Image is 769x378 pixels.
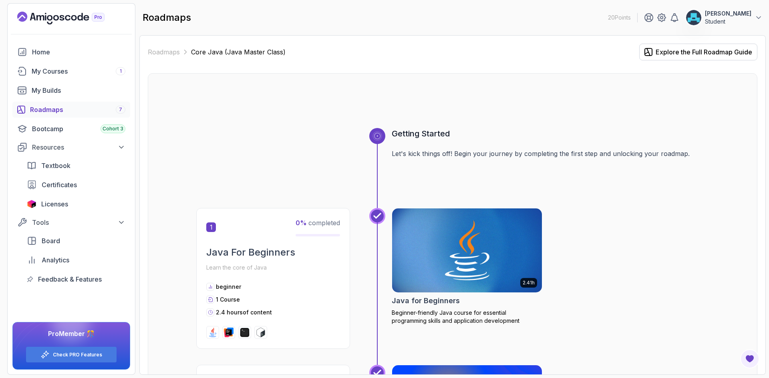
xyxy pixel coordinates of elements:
[392,128,709,139] h3: Getting Started
[22,196,130,212] a: licenses
[686,10,701,25] img: user profile image
[12,44,130,60] a: home
[32,218,125,227] div: Tools
[216,296,240,303] span: 1 Course
[30,105,125,114] div: Roadmaps
[17,12,123,24] a: Landing page
[42,180,77,190] span: Certificates
[22,233,130,249] a: board
[32,47,125,57] div: Home
[206,262,340,273] p: Learn the core of Java
[208,328,217,337] img: java logo
[120,68,122,74] span: 1
[41,161,70,170] span: Textbook
[12,121,130,137] a: bootcamp
[191,47,286,57] p: Core Java (Java Master Class)
[42,236,60,246] span: Board
[22,252,130,268] a: analytics
[240,328,250,337] img: terminal logo
[27,200,36,208] img: jetbrains icon
[256,328,266,337] img: bash logo
[38,274,102,284] span: Feedback & Features
[32,124,125,134] div: Bootcamp
[392,208,542,292] img: Java for Beginners card
[53,352,102,358] a: Check PRO Features
[26,346,117,363] button: Check PRO Features
[143,11,191,24] h2: roadmaps
[12,82,130,98] a: builds
[216,283,241,291] p: beginner
[296,219,340,227] span: completed
[224,328,234,337] img: intellij logo
[22,271,130,287] a: feedback
[12,102,130,118] a: roadmaps
[296,219,307,227] span: 0 %
[103,126,123,132] span: Cohort 3
[705,18,751,26] p: Student
[392,149,709,158] p: Let's kick things off! Begin your journey by completing the first step and unlocking your roadmap.
[42,255,69,265] span: Analytics
[12,63,130,79] a: courses
[41,199,68,209] span: Licenses
[32,86,125,95] div: My Builds
[639,44,757,60] button: Explore the Full Roadmap Guide
[719,328,769,366] iframe: chat widget
[216,308,272,316] p: 2.4 hours of content
[148,47,180,57] a: Roadmaps
[12,215,130,230] button: Tools
[22,158,130,174] a: textbook
[32,142,125,152] div: Resources
[392,295,460,306] h2: Java for Beginners
[119,106,122,113] span: 7
[523,280,535,286] p: 2.41h
[22,177,130,193] a: certificates
[206,246,340,259] h2: Java For Beginners
[392,208,542,325] a: Java for Beginners card2.41hJava for BeginnersBeginner-friendly Java course for essential program...
[32,66,125,76] div: My Courses
[656,47,752,57] div: Explore the Full Roadmap Guide
[608,14,631,22] p: 20 Points
[392,309,542,325] p: Beginner-friendly Java course for essential programming skills and application development
[12,140,130,154] button: Resources
[206,222,216,232] span: 1
[686,10,763,26] button: user profile image[PERSON_NAME]Student
[705,10,751,18] p: [PERSON_NAME]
